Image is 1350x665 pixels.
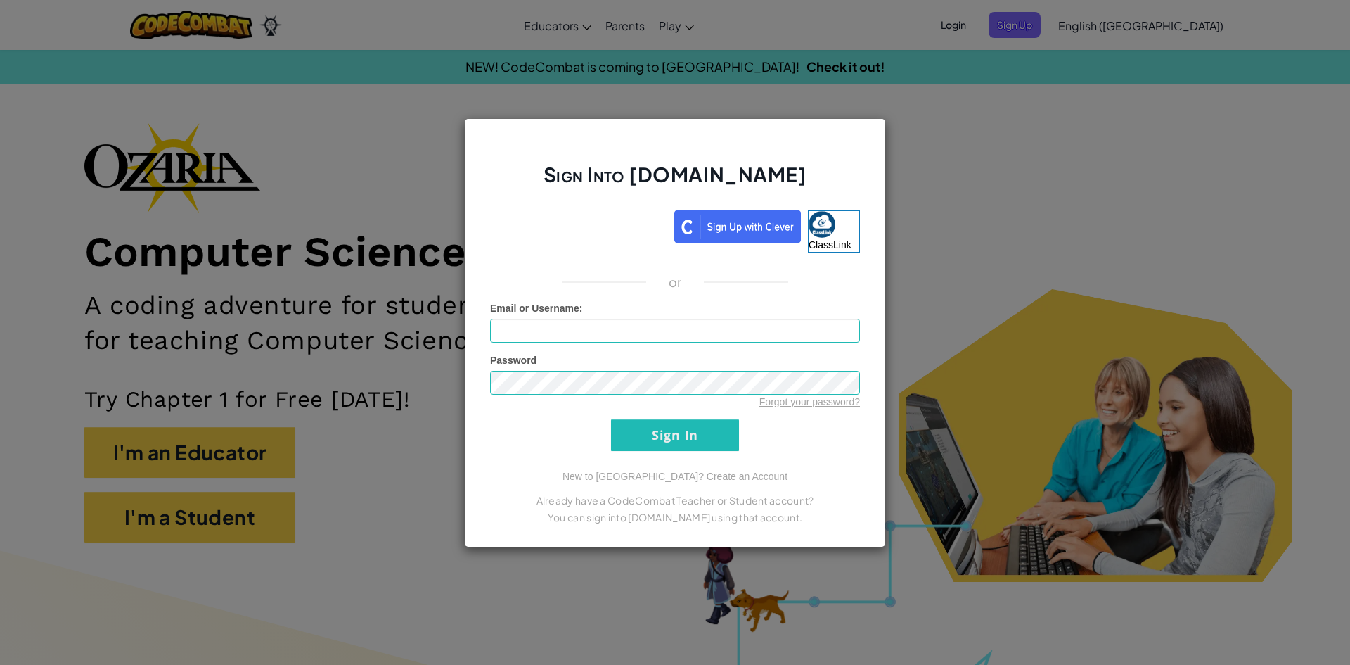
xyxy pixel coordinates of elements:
span: Password [490,355,536,366]
p: Already have a CodeCombat Teacher or Student account? [490,492,860,509]
a: Forgot your password? [759,396,860,407]
span: Email or Username [490,303,579,314]
img: classlink-logo-small.png [809,211,835,238]
span: ClassLink [809,239,851,251]
iframe: Sign in with Google Button [483,209,674,240]
a: New to [GEOGRAPHIC_DATA]? Create an Account [562,471,787,482]
img: clever_sso_button@2x.png [674,210,801,243]
input: Sign In [611,419,739,451]
label: : [490,301,583,315]
h2: Sign Into [DOMAIN_NAME] [490,161,860,202]
p: or [669,274,682,291]
p: You can sign into [DOMAIN_NAME] using that account. [490,509,860,526]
